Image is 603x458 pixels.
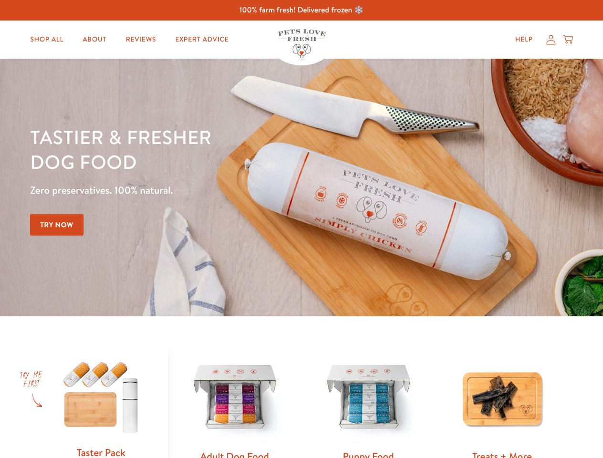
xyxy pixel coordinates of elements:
a: Reviews [118,30,163,49]
a: Shop All [22,30,71,49]
p: Zero preservatives. 100% natural. [30,182,392,199]
h1: Tastier & fresher dog food [30,125,392,174]
a: Expert Advice [168,30,236,49]
img: Pets Love Fresh [278,29,326,58]
a: Try Now [30,214,84,236]
a: Help [508,30,540,49]
a: About [75,30,114,49]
